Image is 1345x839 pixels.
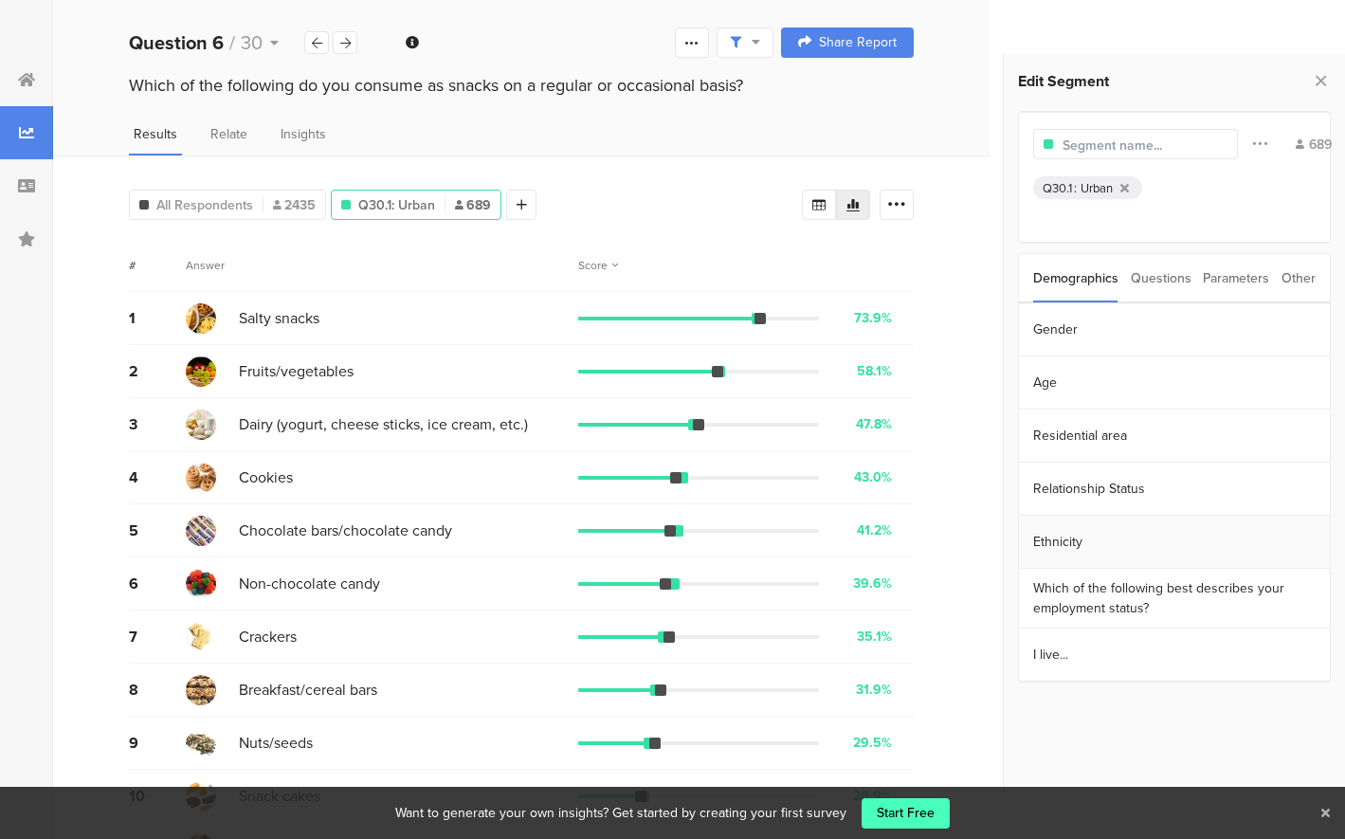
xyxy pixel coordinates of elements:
[239,413,528,435] span: Dairy (yogurt, cheese sticks, ice cream, etc.)
[129,785,186,807] div: 10
[239,626,297,647] span: Crackers
[857,361,892,381] div: 58.1%
[578,257,618,274] div: Score
[186,410,216,440] img: d3718dnoaommpf.cloudfront.net%2Fitem%2Ff5507e0d99801d22beff.jpe
[241,28,263,57] span: 30
[1081,179,1113,197] div: Urban
[1019,629,1330,682] section: I live...
[1296,135,1332,155] div: 689
[856,680,892,700] div: 31.9%
[273,195,316,215] span: 2435
[134,124,177,144] span: Results
[129,257,186,274] div: #
[853,574,892,593] div: 39.6%
[129,732,186,754] div: 9
[129,28,224,57] b: Question 6
[129,466,186,488] div: 4
[129,307,186,329] div: 1
[856,414,892,434] div: 47.8%
[239,520,452,541] span: Chocolate bars/chocolate candy
[186,781,216,812] img: d3718dnoaommpf.cloudfront.net%2Fitem%2Fccca465591d2588483bb.jpe
[156,195,253,215] span: All Respondents
[239,785,320,807] span: Snack cakes
[1019,303,1330,356] section: Gender
[239,466,293,488] span: Cookies
[1033,254,1118,302] div: Demographics
[129,360,186,382] div: 2
[1074,179,1081,197] div: :
[186,569,216,599] img: d3718dnoaommpf.cloudfront.net%2Fitem%2F9b201e361cd7df38fc35.jpe
[229,28,235,57] span: /
[239,679,377,701] span: Breakfast/cereal bars
[358,195,435,215] span: Q30.1: Urban
[129,679,186,701] div: 8
[186,675,216,705] img: d3718dnoaommpf.cloudfront.net%2Fitem%2F7fcb182faf3b905f8fee.jpe
[1019,463,1330,516] section: Relationship Status
[1281,254,1316,302] div: Other
[129,520,186,541] div: 5
[239,360,354,382] span: Fruits/vegetables
[186,257,225,274] div: Answer
[1019,516,1330,569] section: Ethnicity
[186,303,216,334] img: d3718dnoaommpf.cloudfront.net%2Fitem%2Fbae4bf2b9357f1377788.jpe
[857,627,892,647] div: 35.1%
[129,413,186,435] div: 3
[129,573,186,594] div: 6
[210,124,247,144] span: Relate
[281,124,326,144] span: Insights
[862,798,950,829] a: Start Free
[186,516,216,546] img: d3718dnoaommpf.cloudfront.net%2Fitem%2Fc929892f811b09d790b8.jpe
[853,786,892,806] div: 26.9%
[854,467,892,487] div: 43.0%
[1018,70,1109,92] span: Edit Segment
[455,195,491,215] span: 689
[1063,136,1227,155] input: Segment name...
[857,520,892,540] div: 41.2%
[239,573,380,594] span: Non-chocolate candy
[819,36,897,49] span: Share Report
[186,463,216,493] img: d3718dnoaommpf.cloudfront.net%2Fitem%2F65a0c2735c18c3917e10.jpe
[853,733,892,753] div: 29.5%
[186,356,216,387] img: d3718dnoaommpf.cloudfront.net%2Fitem%2Fd7733e7022cb61244c7a.jpe
[186,728,216,758] img: d3718dnoaommpf.cloudfront.net%2Fitem%2F62dced21c5d4c1118d75.jpe
[1019,356,1330,410] section: Age
[1043,179,1072,197] div: Q30.1
[129,73,914,98] div: Which of the following do you consume as snacks on a regular or occasional basis?
[239,732,313,754] span: Nuts/seeds
[1019,569,1330,629] section: Which of the following best describes your employment status?
[239,307,319,329] span: Salty snacks
[1131,254,1191,302] div: Questions
[395,803,609,823] div: Want to generate your own insights?
[854,308,892,328] div: 73.9%
[1019,410,1330,463] section: Residential area
[186,622,216,652] img: d3718dnoaommpf.cloudfront.net%2Fitem%2Fd6d22b179a4c2243d6df.jpe
[612,803,846,823] div: Get started by creating your first survey
[129,626,186,647] div: 7
[1203,254,1269,302] div: Parameters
